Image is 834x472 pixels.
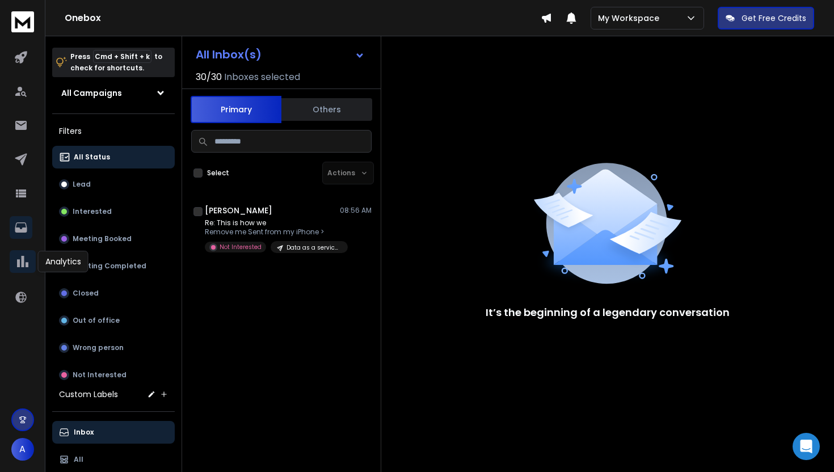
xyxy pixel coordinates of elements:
[205,218,341,227] p: Re: This is how we
[73,234,132,243] p: Meeting Booked
[73,370,127,380] p: Not Interested
[281,97,372,122] button: Others
[52,255,175,277] button: Meeting Completed
[73,343,124,352] p: Wrong person
[61,87,122,99] h1: All Campaigns
[718,7,814,29] button: Get Free Credits
[220,243,262,251] p: Not Interested
[74,428,94,437] p: Inbox
[205,227,341,237] p: Remove me Sent from my iPhone >
[224,70,300,84] h3: Inboxes selected
[207,168,229,178] label: Select
[52,123,175,139] h3: Filters
[73,180,91,189] p: Lead
[93,50,151,63] span: Cmd + Shift + k
[52,421,175,444] button: Inbox
[59,389,118,400] h3: Custom Labels
[287,243,341,252] p: Data as a service (DAAS)
[340,206,372,215] p: 08:56 AM
[52,82,175,104] button: All Campaigns
[11,438,34,461] button: A
[74,153,110,162] p: All Status
[70,51,162,74] p: Press to check for shortcuts.
[52,336,175,359] button: Wrong person
[38,251,89,272] div: Analytics
[65,11,541,25] h1: Onebox
[486,305,730,321] p: It’s the beginning of a legendary conversation
[187,43,374,66] button: All Inbox(s)
[52,448,175,471] button: All
[73,289,99,298] p: Closed
[52,227,175,250] button: Meeting Booked
[52,173,175,196] button: Lead
[52,309,175,332] button: Out of office
[52,364,175,386] button: Not Interested
[74,455,83,464] p: All
[52,200,175,223] button: Interested
[196,49,262,60] h1: All Inbox(s)
[191,96,281,123] button: Primary
[73,316,120,325] p: Out of office
[52,146,175,168] button: All Status
[11,11,34,32] img: logo
[742,12,806,24] p: Get Free Credits
[73,207,112,216] p: Interested
[196,70,222,84] span: 30 / 30
[205,205,272,216] h1: [PERSON_NAME]
[52,282,175,305] button: Closed
[73,262,146,271] p: Meeting Completed
[793,433,820,460] div: Open Intercom Messenger
[598,12,664,24] p: My Workspace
